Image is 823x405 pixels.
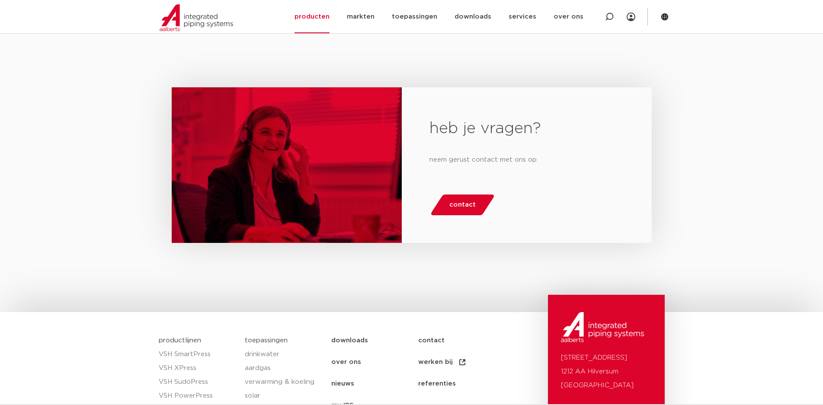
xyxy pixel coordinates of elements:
[418,373,505,395] a: referenties
[245,348,323,361] a: drinkwater
[331,330,418,351] a: downloads
[429,153,624,167] p: neem gerust contact met ons op
[159,337,201,344] a: productlijnen
[159,375,237,389] a: VSH SudoPress
[159,348,237,361] a: VSH SmartPress
[561,351,652,392] p: [STREET_ADDRESS] 1212 AA Hilversum [GEOGRAPHIC_DATA]
[245,337,288,344] a: toepassingen
[159,361,237,375] a: VSH XPress
[449,198,476,212] span: contact
[429,118,624,139] h2: heb je vragen?
[331,351,418,373] a: over ons
[245,389,323,403] a: solar
[418,330,505,351] a: contact
[245,375,323,389] a: verwarming & koeling
[430,195,496,215] a: contact
[418,351,505,373] a: werken bij
[331,373,418,395] a: nieuws
[245,361,323,375] a: aardgas
[159,389,237,403] a: VSH PowerPress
